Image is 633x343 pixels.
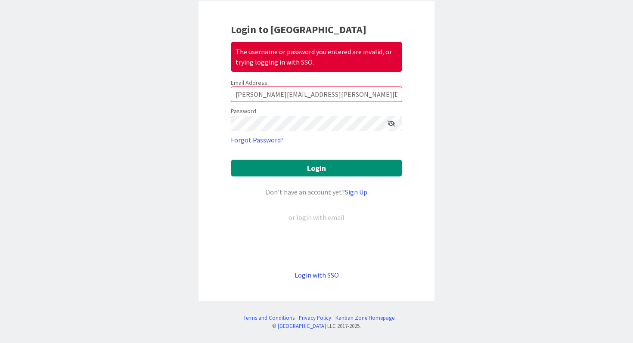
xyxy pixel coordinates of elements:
[335,314,394,322] a: Kanban Zone Homepage
[243,314,295,322] a: Terms and Conditions
[231,42,402,72] div: The username or password you entered are invalid, or trying logging in with SSO.
[231,160,402,176] button: Login
[345,188,367,196] a: Sign Up
[286,212,347,222] div: or login with email
[231,107,256,116] label: Password
[278,322,326,329] a: [GEOGRAPHIC_DATA]
[231,79,267,87] label: Email Address
[227,237,406,256] iframe: Sign in with Google Button
[231,187,402,197] div: Don’t have an account yet?
[231,23,366,36] b: Login to [GEOGRAPHIC_DATA]
[299,314,331,322] a: Privacy Policy
[231,135,284,145] a: Forgot Password?
[239,322,394,330] div: © LLC 2017- 2025 .
[295,271,339,279] a: Login with SSO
